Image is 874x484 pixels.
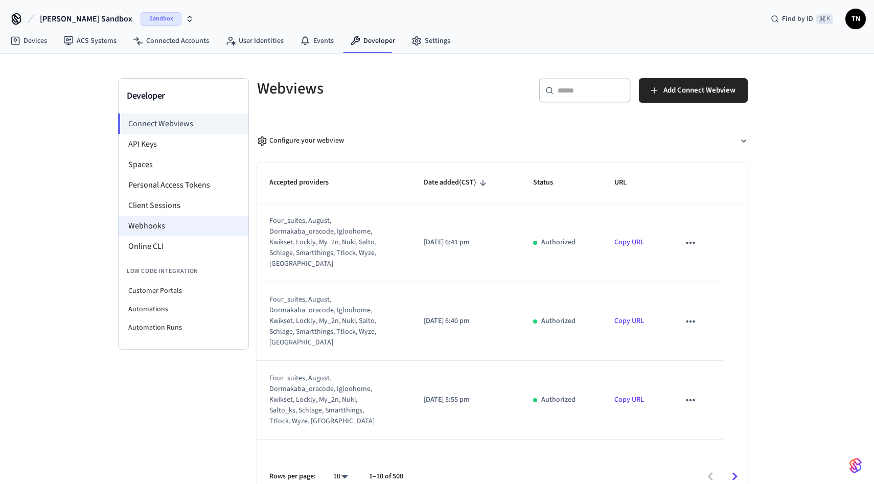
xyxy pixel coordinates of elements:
a: Settings [403,32,458,50]
li: Webhooks [119,216,248,236]
h3: Developer [127,89,240,103]
div: Find by ID⌘ K [763,10,841,28]
button: Configure your webview [257,127,748,154]
span: ⌘ K [816,14,833,24]
span: URL [614,175,640,191]
h5: Webviews [257,78,496,99]
li: Online CLI [119,236,248,257]
p: Authorized [541,316,576,327]
span: [PERSON_NAME] Sandbox [40,13,132,25]
p: [DATE] 6:40 pm [424,316,509,327]
p: [DATE] 6:41 pm [424,237,509,248]
span: TN [846,10,865,28]
img: SeamLogoGradient.69752ec5.svg [849,457,862,474]
li: API Keys [119,134,248,154]
button: TN [845,9,866,29]
li: Automations [119,300,248,318]
span: Add Connect Webview [663,84,735,97]
a: Copy URL [614,316,644,326]
p: Authorized [541,237,576,248]
li: Spaces [119,154,248,175]
a: Copy URL [614,237,644,247]
p: 1–10 of 500 [369,471,403,482]
li: Automation Runs [119,318,248,337]
div: four_suites, august, dormakaba_oracode, igloohome, kwikset, lockly, my_2n, nuki, salto_ks, schlag... [269,373,386,427]
button: Add Connect Webview [639,78,748,103]
span: Find by ID [782,14,813,24]
a: ACS Systems [55,32,125,50]
a: Connected Accounts [125,32,217,50]
a: Developer [342,32,403,50]
span: Status [533,175,566,191]
span: Date added(CST) [424,175,490,191]
a: Copy URL [614,395,644,405]
li: Low Code Integration [119,261,248,282]
span: Sandbox [141,12,181,26]
div: Configure your webview [257,135,344,146]
li: Connect Webviews [118,113,248,134]
a: Events [292,32,342,50]
div: 10 [328,469,353,484]
li: Personal Access Tokens [119,175,248,195]
a: User Identities [217,32,292,50]
li: Customer Portals [119,282,248,300]
a: Devices [2,32,55,50]
li: Client Sessions [119,195,248,216]
span: Accepted providers [269,175,342,191]
div: four_suites, august, dormakaba_oracode, igloohome, kwikset, lockly, my_2n, nuki, salto, schlage, ... [269,216,386,269]
p: Authorized [541,395,576,405]
p: [DATE] 5:55 pm [424,395,509,405]
div: four_suites, august, dormakaba_oracode, igloohome, kwikset, lockly, my_2n, nuki, salto, schlage, ... [269,294,386,348]
p: Rows per page: [269,471,316,482]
